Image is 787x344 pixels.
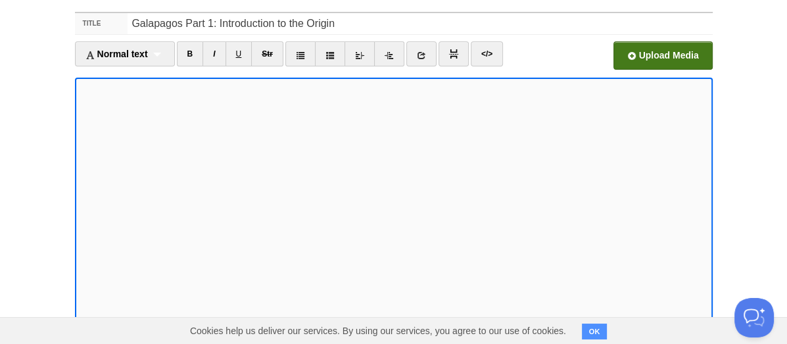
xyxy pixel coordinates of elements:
button: OK [582,324,608,339]
label: Title [75,13,128,34]
del: Str [262,49,273,59]
a: </> [471,41,503,66]
a: I [203,41,226,66]
span: Normal text [85,49,148,59]
a: Str [251,41,283,66]
img: pagebreak-icon.png [449,49,458,59]
iframe: Help Scout Beacon - Open [734,298,774,337]
a: U [226,41,252,66]
span: Cookies help us deliver our services. By using our services, you agree to our use of cookies. [177,318,579,344]
a: B [177,41,204,66]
